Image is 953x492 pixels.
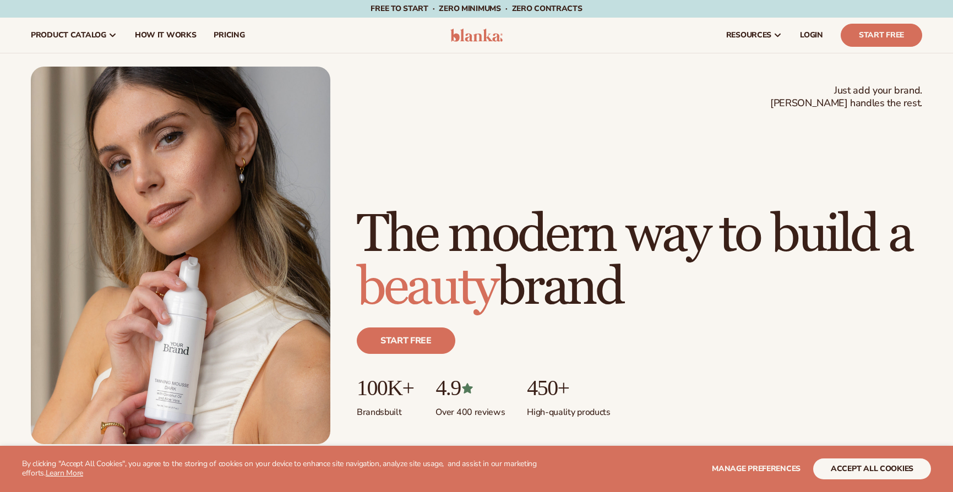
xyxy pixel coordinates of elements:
[791,18,832,53] a: LOGIN
[527,376,610,400] p: 450+
[46,468,83,478] a: Learn More
[813,458,931,479] button: accept all cookies
[357,376,413,400] p: 100K+
[357,327,455,354] a: Start free
[31,31,106,40] span: product catalog
[800,31,823,40] span: LOGIN
[214,31,244,40] span: pricing
[770,84,922,110] span: Just add your brand. [PERSON_NAME] handles the rest.
[357,400,413,418] p: Brands built
[450,29,503,42] img: logo
[527,400,610,418] p: High-quality products
[371,3,582,14] span: Free to start · ZERO minimums · ZERO contracts
[31,67,330,444] img: Female holding tanning mousse.
[717,18,791,53] a: resources
[22,460,566,478] p: By clicking "Accept All Cookies", you agree to the storing of cookies on your device to enhance s...
[357,255,497,320] span: beauty
[22,18,126,53] a: product catalog
[205,18,253,53] a: pricing
[435,376,505,400] p: 4.9
[357,209,922,314] h1: The modern way to build a brand
[841,24,922,47] a: Start Free
[126,18,205,53] a: How It Works
[435,400,505,418] p: Over 400 reviews
[135,31,197,40] span: How It Works
[712,463,800,474] span: Manage preferences
[712,458,800,479] button: Manage preferences
[726,31,771,40] span: resources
